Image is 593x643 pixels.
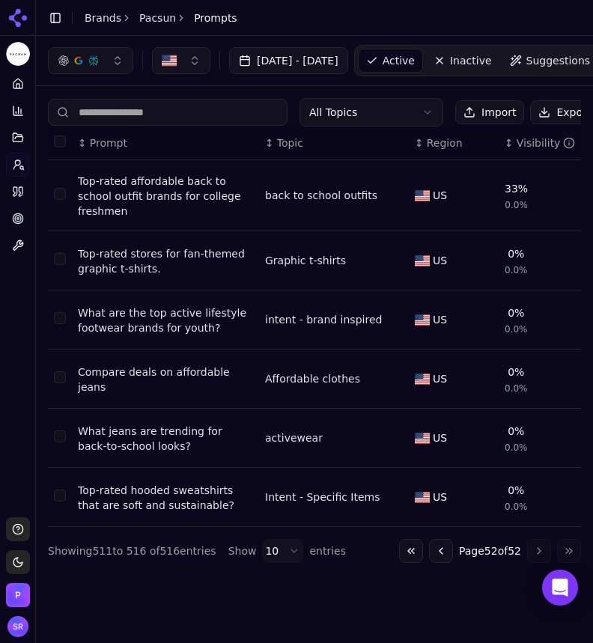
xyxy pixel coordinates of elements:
[505,199,528,211] span: 0.0%
[54,135,66,147] button: Select all rows
[505,501,528,513] span: 0.0%
[505,264,528,276] span: 0.0%
[415,433,430,444] img: US flag
[415,374,430,385] img: US flag
[499,127,589,160] th: brandMentionRate
[78,174,253,219] a: Top-rated affordable back to school outfit brands for college freshmen
[6,42,30,66] button: Current brand: Pacsun
[450,53,492,68] span: Inactive
[265,371,360,386] a: Affordable clothes
[508,365,524,380] div: 0%
[259,127,409,160] th: Topic
[162,53,177,68] img: US
[427,135,463,150] span: Region
[505,383,528,394] span: 0.0%
[358,49,423,73] a: Active
[78,135,253,150] div: ↕Prompt
[508,483,524,498] div: 0%
[48,543,216,558] div: Showing 511 to 516 of 516 entries
[426,49,499,73] a: Inactive
[54,430,66,442] button: Select row 515
[54,188,66,200] button: Select row 511
[78,365,253,394] a: Compare deals on affordable jeans
[7,616,28,637] button: Open user button
[265,135,403,150] div: ↕Topic
[48,127,581,527] div: Data table
[455,100,524,124] button: Import
[542,570,578,606] div: Open Intercom Messenger
[85,12,121,24] a: Brands
[409,127,499,160] th: Region
[229,47,348,74] button: [DATE] - [DATE]
[85,10,237,25] nav: breadcrumb
[517,135,576,150] div: Visibility
[78,305,253,335] a: What are the top active lifestyle footwear brands for youth?
[54,312,66,324] button: Select row 513
[54,371,66,383] button: Select row 514
[415,190,430,201] img: US flag
[78,246,253,276] a: Top-rated stores for fan-themed graphic t-shirts.
[309,543,346,558] span: entries
[265,430,323,445] a: activewear
[508,424,524,439] div: 0%
[54,490,66,502] button: Select row 516
[415,492,430,503] img: US flag
[72,127,259,160] th: Prompt
[54,253,66,265] button: Select row 512
[433,430,447,445] span: US
[6,583,30,607] img: Pacsun
[265,188,377,203] a: back to school outfits
[505,442,528,454] span: 0.0%
[508,305,524,320] div: 0%
[526,53,591,68] span: Suggestions
[265,253,346,268] a: Graphic t-shirts
[90,135,127,150] span: Prompt
[265,312,382,327] a: intent - brand inspired
[383,53,415,68] span: Active
[265,490,380,505] a: Intent - Specific Items
[415,314,430,326] img: US flag
[505,135,583,150] div: ↕Visibility
[505,181,528,196] div: 33%
[6,42,30,66] img: Pacsun
[6,583,30,607] button: Open organization switcher
[508,246,524,261] div: 0%
[415,255,430,266] img: US flag
[433,253,447,268] span: US
[433,371,447,386] span: US
[78,483,253,513] a: Top-rated hooded sweatshirts that are soft and sustainable?
[415,135,493,150] div: ↕Region
[277,135,303,150] span: Topic
[78,424,253,454] a: What jeans are trending for back-to-school looks?
[194,10,237,25] span: Prompts
[433,312,447,327] span: US
[228,543,257,558] span: Show
[433,188,447,203] span: US
[459,543,521,558] span: Page 52 of 52
[433,490,447,505] span: US
[505,323,528,335] span: 0.0%
[7,616,28,637] img: Stella Ruvalcaba
[139,10,176,25] a: Pacsun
